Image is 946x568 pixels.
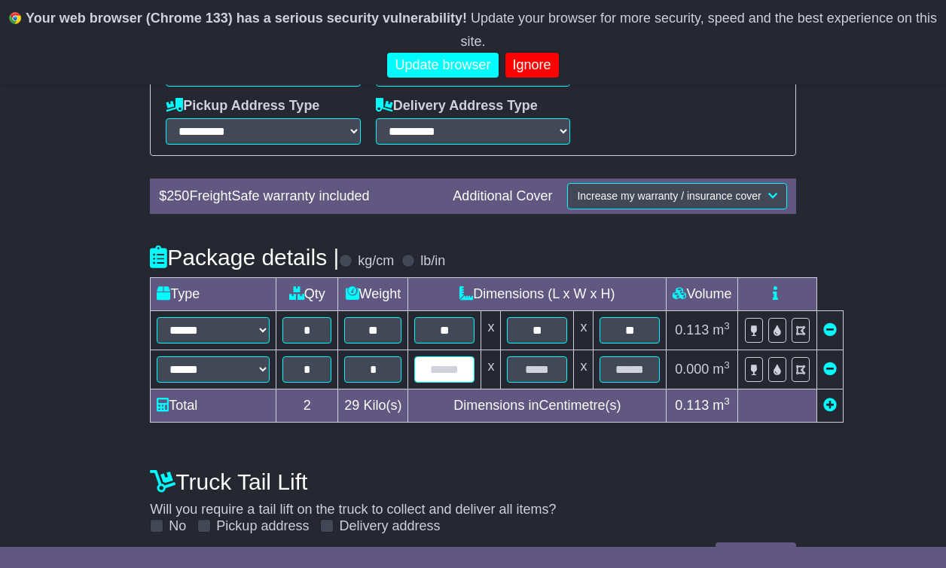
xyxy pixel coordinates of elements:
td: x [574,350,594,389]
div: Additional Cover [445,188,560,205]
td: x [481,350,501,389]
span: 0.000 [675,362,709,377]
label: Pickup Address Type [166,98,319,115]
label: Pickup address [216,518,309,535]
h4: Package details | [150,245,339,270]
label: kg/cm [358,253,394,270]
td: 2 [276,389,338,423]
a: Remove this item [823,362,837,377]
td: x [481,311,501,350]
span: 0.113 [675,398,709,413]
sup: 3 [724,359,730,371]
td: Total [151,389,276,423]
label: Delivery Address Type [376,98,538,115]
div: $ FreightSafe warranty included [151,188,445,205]
span: 0.113 [675,322,709,337]
div: Will you require a tail lift on the truck to collect and deliver all items? [142,461,803,535]
b: Your web browser (Chrome 133) has a serious security vulnerability! [26,11,467,26]
td: Volume [667,278,738,311]
a: Remove this item [823,322,837,337]
span: Increase my warranty / insurance cover [577,190,761,202]
a: Update browser [387,53,498,78]
td: Kilo(s) [338,389,408,423]
span: m [713,362,730,377]
label: No [169,518,186,535]
label: Delivery address [339,518,440,535]
a: Ignore [505,53,559,78]
span: 29 [344,398,359,413]
td: Qty [276,278,338,311]
span: 250 [166,188,189,203]
td: Type [151,278,276,311]
span: Update your browser for more security, speed and the best experience on this site. [460,11,936,49]
td: Dimensions in Centimetre(s) [408,389,667,423]
label: lb/in [420,253,445,270]
button: Increase my warranty / insurance cover [567,183,786,209]
h4: Truck Tail Lift [150,469,795,494]
span: m [713,322,730,337]
span: m [713,398,730,413]
sup: 3 [724,395,730,407]
sup: 3 [724,320,730,331]
a: Add new item [823,398,837,413]
td: x [574,311,594,350]
td: Weight [338,278,408,311]
td: Dimensions (L x W x H) [408,278,667,311]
